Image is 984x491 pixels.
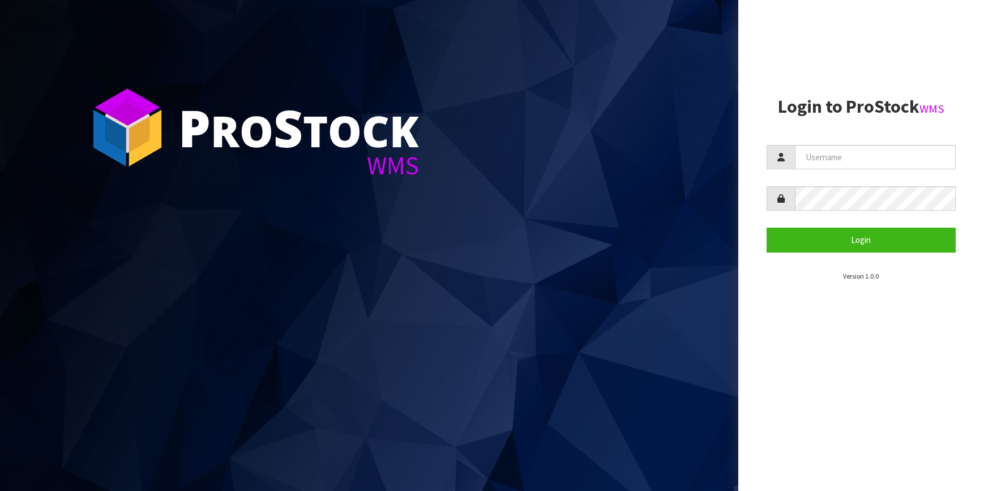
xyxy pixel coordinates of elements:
span: P [178,93,211,162]
h2: Login to ProStock [767,97,956,117]
small: WMS [919,101,944,116]
span: S [273,93,303,162]
div: ro tock [178,102,419,153]
button: Login [767,228,956,252]
div: WMS [178,153,419,178]
input: Username [795,145,956,169]
small: Version 1.0.0 [843,272,879,280]
img: ProStock Cube [85,85,170,170]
